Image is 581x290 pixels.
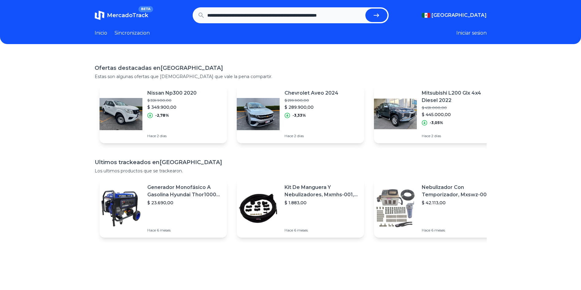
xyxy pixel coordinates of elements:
[100,187,142,230] img: Featured image
[95,10,148,20] a: MercadoTrackBETA
[422,134,496,138] p: Hace 2 días
[285,200,359,206] p: $ 1.883,00
[285,104,338,110] p: $ 289.900,00
[422,184,496,198] p: Nebulizador Con Temporizador, Mxswz-009, 50m, 40 Boquillas
[100,92,142,135] img: Featured image
[147,184,222,198] p: Generador Monofásico A Gasolina Hyundai Thor10000 P 11.5 Kw
[147,134,197,138] p: Hace 2 días
[95,168,487,174] p: Los ultimos productos que se trackearon.
[456,29,487,37] button: Iniciar sesion
[95,73,487,80] p: Estas son algunas ofertas que [DEMOGRAPHIC_DATA] que vale la pena compartir.
[292,113,306,118] p: -3,33%
[107,12,148,19] span: MercadoTrack
[285,228,359,233] p: Hace 6 meses
[95,10,104,20] img: MercadoTrack
[95,158,487,167] h1: Ultimos trackeados en [GEOGRAPHIC_DATA]
[374,187,417,230] img: Featured image
[374,179,501,238] a: Featured imageNebulizador Con Temporizador, Mxswz-009, 50m, 40 Boquillas$ 42.113,00Hace 6 meses
[115,29,150,37] a: Sincronizacion
[147,200,222,206] p: $ 23.690,00
[237,179,364,238] a: Featured imageKit De Manguera Y Nebulizadores, Mxmhs-001, 6m, 6 Tees, 8 Bo$ 1.883,00Hace 6 meses
[237,187,280,230] img: Featured image
[100,179,227,238] a: Featured imageGenerador Monofásico A Gasolina Hyundai Thor10000 P 11.5 Kw$ 23.690,00Hace 6 meses
[147,98,197,103] p: $ 359.900,00
[237,92,280,135] img: Featured image
[422,111,496,118] p: $ 445.000,00
[422,105,496,110] p: $ 459.000,00
[285,134,338,138] p: Hace 2 días
[285,98,338,103] p: $ 299.900,00
[374,85,501,143] a: Featured imageMitsubishi L200 Glx 4x4 Diesel 2022$ 459.000,00$ 445.000,00-3,05%Hace 2 días
[147,104,197,110] p: $ 349.900,00
[374,92,417,135] img: Featured image
[422,228,496,233] p: Hace 6 meses
[138,6,153,12] span: BETA
[95,64,487,72] h1: Ofertas destacadas en [GEOGRAPHIC_DATA]
[155,113,169,118] p: -2,78%
[285,184,359,198] p: Kit De Manguera Y Nebulizadores, Mxmhs-001, 6m, 6 Tees, 8 Bo
[422,89,496,104] p: Mitsubishi L200 Glx 4x4 Diesel 2022
[422,12,487,19] button: [GEOGRAPHIC_DATA]
[147,228,222,233] p: Hace 6 meses
[147,89,197,97] p: Nissan Np300 2020
[430,120,443,125] p: -3,05%
[422,13,430,18] img: Mexico
[285,89,338,97] p: Chevrolet Aveo 2024
[100,85,227,143] a: Featured imageNissan Np300 2020$ 359.900,00$ 349.900,00-2,78%Hace 2 días
[237,85,364,143] a: Featured imageChevrolet Aveo 2024$ 299.900,00$ 289.900,00-3,33%Hace 2 días
[95,29,107,37] a: Inicio
[422,200,496,206] p: $ 42.113,00
[432,12,487,19] span: [GEOGRAPHIC_DATA]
